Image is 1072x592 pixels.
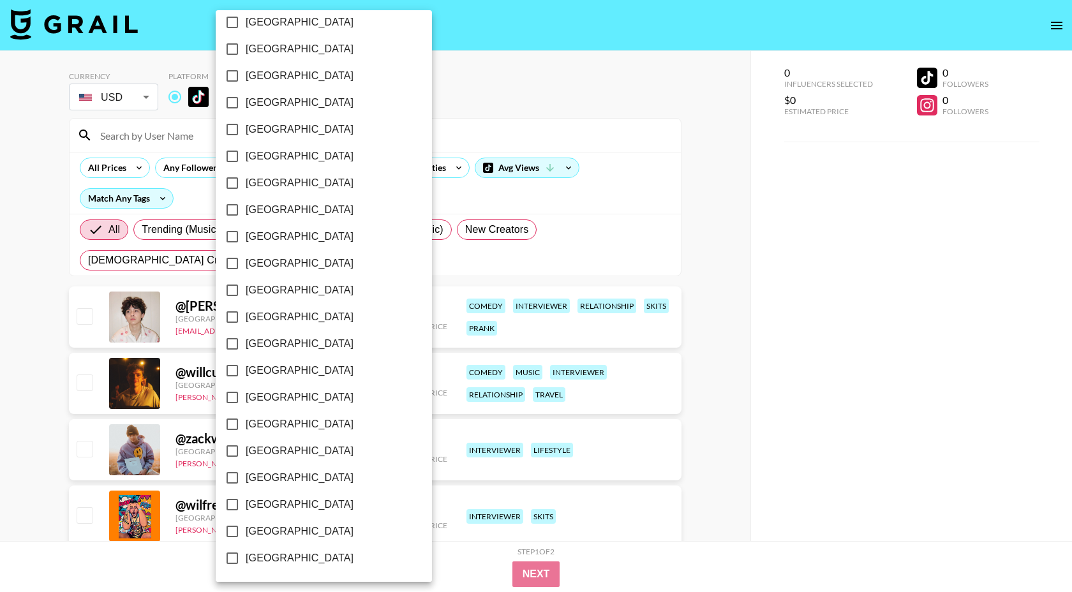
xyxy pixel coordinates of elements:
[246,443,354,459] span: [GEOGRAPHIC_DATA]
[246,336,354,352] span: [GEOGRAPHIC_DATA]
[246,15,354,30] span: [GEOGRAPHIC_DATA]
[246,256,354,271] span: [GEOGRAPHIC_DATA]
[246,95,354,110] span: [GEOGRAPHIC_DATA]
[246,283,354,298] span: [GEOGRAPHIC_DATA]
[246,309,354,325] span: [GEOGRAPHIC_DATA]
[246,417,354,432] span: [GEOGRAPHIC_DATA]
[1008,528,1057,577] iframe: Drift Widget Chat Controller
[246,229,354,244] span: [GEOGRAPHIC_DATA]
[246,41,354,57] span: [GEOGRAPHIC_DATA]
[246,363,354,378] span: [GEOGRAPHIC_DATA]
[246,497,354,512] span: [GEOGRAPHIC_DATA]
[246,149,354,164] span: [GEOGRAPHIC_DATA]
[246,390,354,405] span: [GEOGRAPHIC_DATA]
[246,202,354,218] span: [GEOGRAPHIC_DATA]
[246,68,354,84] span: [GEOGRAPHIC_DATA]
[246,122,354,137] span: [GEOGRAPHIC_DATA]
[246,470,354,485] span: [GEOGRAPHIC_DATA]
[246,524,354,539] span: [GEOGRAPHIC_DATA]
[246,551,354,566] span: [GEOGRAPHIC_DATA]
[246,175,354,191] span: [GEOGRAPHIC_DATA]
